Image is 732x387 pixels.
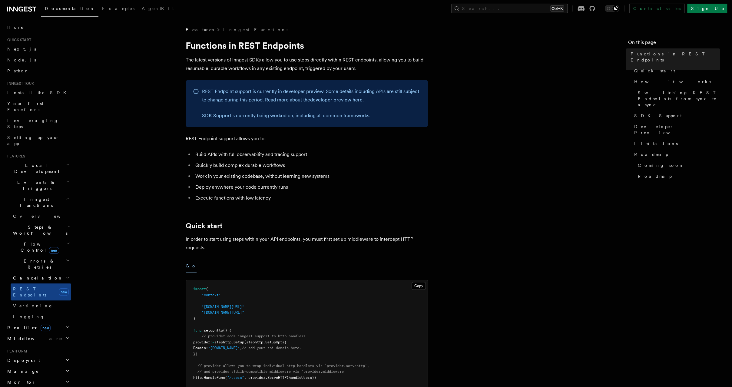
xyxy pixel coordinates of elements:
[451,4,568,13] button: Search...Ctrl+K
[11,256,71,273] button: Errors & Retries
[605,5,619,12] button: Toggle dark mode
[186,222,223,230] a: Quick start
[5,65,71,76] a: Python
[193,340,210,344] span: provider
[287,375,316,380] span: (handleUsers))
[5,379,36,385] span: Monitor
[138,2,177,16] a: AgentKit
[244,375,267,380] span: , provider.
[7,47,36,51] span: Next.js
[11,224,68,236] span: Steps & Workflows
[11,275,63,281] span: Cancellation
[208,346,240,350] span: "[DOMAIN_NAME]"
[638,162,684,168] span: Coming soon
[11,211,71,222] a: Overview
[5,196,65,208] span: Inngest Functions
[227,375,244,380] span: "/users"
[267,375,287,380] span: ServeHTTP
[186,259,197,273] button: Go
[634,151,668,157] span: Roadmap
[202,113,231,118] a: SDK Support
[41,2,98,17] a: Documentation
[59,288,69,296] span: new
[186,235,428,252] p: In order to start using steps within your API endpoints, you must first set up middleware to inte...
[186,56,428,73] p: The latest versions of Inngest SDKs allow you to use steps directly within REST endpoints, allowi...
[7,101,43,112] span: Your first Functions
[194,161,428,170] li: Quickly build complex durable workflows
[197,369,346,374] span: // and provides stdlib-compatible middleware via `provider.middleware`
[632,121,720,138] a: Developer Preview
[7,58,36,62] span: Node.js
[632,110,720,121] a: SDK Support
[5,38,31,42] span: Quick start
[310,97,363,103] a: developer preview here
[210,340,214,344] span: :=
[5,357,40,363] span: Deployment
[634,124,720,136] span: Developer Preview
[186,40,428,51] h1: Functions in REST Endpoints
[5,55,71,65] a: Node.js
[632,138,720,149] a: Limitations
[634,113,682,119] span: SDK Support
[234,340,244,344] span: Setup
[41,325,51,331] span: new
[5,98,71,115] a: Your first Functions
[11,241,67,253] span: Flow Control
[102,6,134,11] span: Examples
[11,239,71,256] button: Flow Controlnew
[204,375,225,380] span: HandleFunc
[11,283,71,300] a: REST Endpointsnew
[5,177,71,194] button: Events & Triggers
[5,366,71,377] button: Manage
[632,65,720,76] a: Quick start
[635,160,720,171] a: Coming soon
[5,179,66,191] span: Events & Triggers
[13,214,75,219] span: Overview
[193,287,206,291] span: import
[11,258,66,270] span: Errors & Retries
[412,282,426,290] button: Copy
[638,90,720,108] span: Switching REST Endpoints from sync to async
[638,173,672,179] span: Roadmap
[244,340,287,344] span: (stephttp.SetupOpts{
[634,68,675,74] span: Quick start
[5,333,71,344] button: Middleware
[186,134,428,143] p: REST Endpoint support allows you to:
[5,162,66,174] span: Local Development
[49,247,59,254] span: new
[631,51,720,63] span: Functions in REST Endpoints
[7,24,24,30] span: Home
[240,346,242,350] span: ,
[632,149,720,160] a: Roadmap
[5,132,71,149] a: Setting up your app
[193,328,202,332] span: func
[202,334,306,338] span: // provider adds inngest support to http handlers
[202,293,221,297] span: "context"
[197,364,369,368] span: // provider allows you to wrap individual http handlers via `provider.servehttp`,
[202,111,421,120] p: is currently being worked on, including all common frameworks.
[206,287,208,291] span: (
[193,352,197,356] span: })
[687,4,727,13] a: Sign Up
[194,150,428,159] li: Build APIs with full observability and tracing support
[634,79,711,85] span: How it works
[632,76,720,87] a: How it works
[5,349,27,354] span: Platform
[7,135,59,146] span: Setting up your app
[550,5,564,12] kbd: Ctrl+K
[5,44,71,55] a: Next.js
[5,355,71,366] button: Deployment
[214,340,234,344] span: stephttp.
[634,141,678,147] span: Limitations
[5,81,34,86] span: Inngest tour
[193,375,204,380] span: http.
[13,314,45,319] span: Logging
[11,311,71,322] a: Logging
[5,211,71,322] div: Inngest Functions
[193,316,195,321] span: )
[13,303,53,308] span: Versioning
[7,118,58,129] span: Leveraging Steps
[194,194,428,202] li: Execute functions with low latency
[204,328,223,332] span: setuphttp
[193,346,208,350] span: Domain:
